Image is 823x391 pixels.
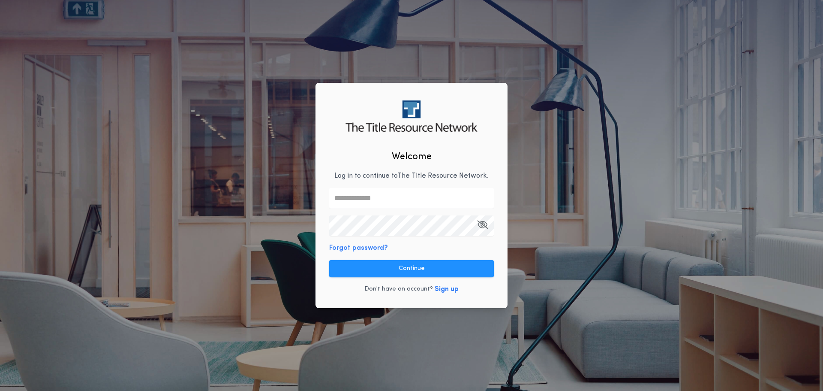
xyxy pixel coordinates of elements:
img: logo [345,100,477,132]
p: Log in to continue to The Title Resource Network . [334,171,489,181]
input: Open Keeper Popup [329,215,494,236]
p: Don't have an account? [364,285,433,294]
button: Open Keeper Popup [477,215,488,236]
h2: Welcome [392,150,432,164]
button: Forgot password? [329,243,388,253]
button: Sign up [435,284,459,294]
button: Continue [329,260,494,277]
